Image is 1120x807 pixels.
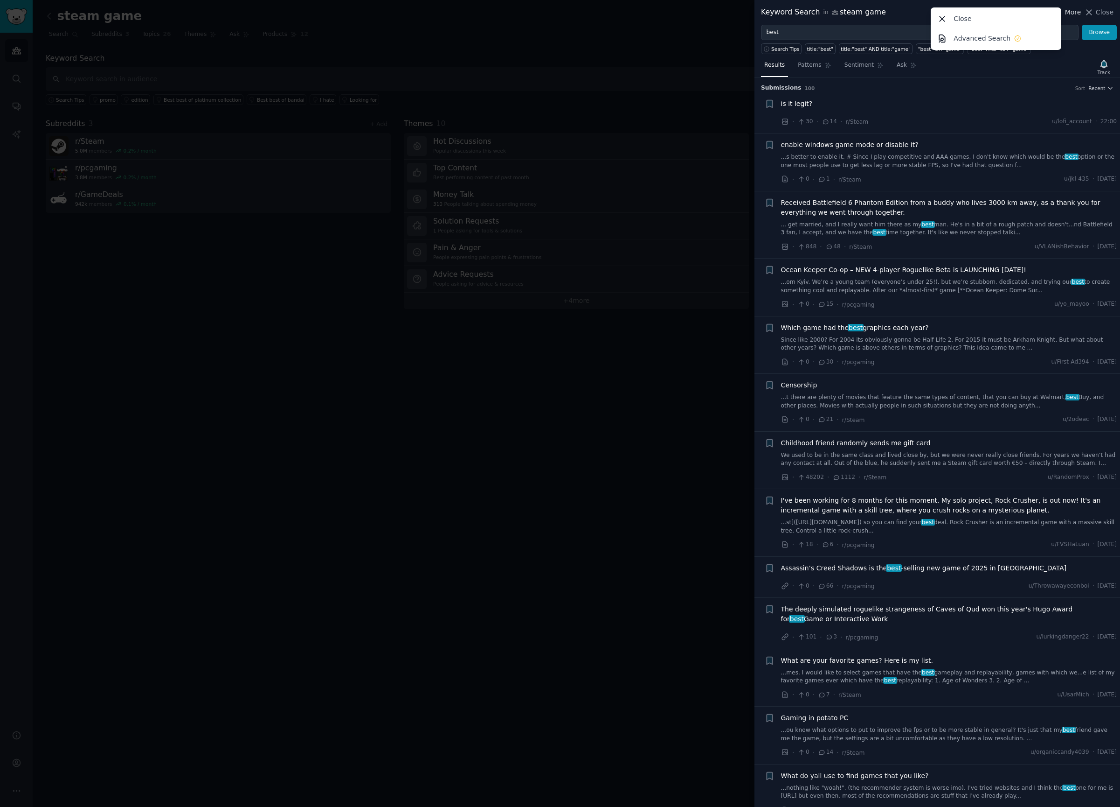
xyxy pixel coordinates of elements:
p: Close [954,14,971,24]
span: r/pcgaming [842,542,875,548]
span: [DATE] [1098,582,1117,590]
span: u/yo_mayoo [1054,300,1089,309]
a: Advanced Search [933,28,1060,48]
span: 21 [818,415,833,424]
span: · [858,472,860,482]
span: · [837,581,838,591]
span: · [1092,415,1094,424]
span: · [813,581,815,591]
span: [DATE] [1098,473,1117,482]
span: 3 [825,633,837,641]
button: More [1055,7,1081,17]
span: · [844,242,846,252]
span: [DATE] [1098,633,1117,641]
span: · [813,690,815,700]
span: · [833,175,835,184]
span: · [792,117,794,126]
a: ...om Kyiv. We’re a young team (everyone’s under 25!), but we’re stubborn, dedicated, and trying ... [781,278,1117,295]
span: best [872,229,886,236]
span: [DATE] [1098,243,1117,251]
input: Try a keyword related to your business [761,25,1079,41]
span: · [813,175,815,184]
a: ...st]([URL][DOMAIN_NAME]) so you can find yourbestdeal. Rock Crusher is an incremental game with... [781,519,1117,535]
span: best [886,564,902,572]
span: What do yall use to find games that you like? [781,771,929,781]
span: Recent [1088,85,1105,91]
span: best [1062,785,1076,791]
span: u/FVSHaLuan [1051,540,1089,549]
a: Ask [893,58,920,77]
span: 0 [797,748,809,757]
span: best [921,669,935,676]
span: 30 [797,118,813,126]
span: r/pcgaming [842,302,875,308]
span: Ask [897,61,907,70]
span: best [883,677,897,684]
span: r/Steam [842,417,865,423]
span: 1112 [832,473,855,482]
span: · [837,415,838,425]
span: 66 [818,582,833,590]
span: Results [764,61,785,70]
a: Ocean Keeper Co-op – NEW 4-player Roguelike Beta is LAUNCHING [DATE]! [781,265,1026,275]
span: Sentiment [844,61,874,70]
span: Submission s [761,84,802,92]
span: · [1092,473,1094,482]
span: r/Steam [846,119,869,125]
span: r/Steam [838,692,861,698]
span: Close [1096,7,1113,17]
span: 48202 [797,473,823,482]
span: u/lurkingdanger22 [1037,633,1089,641]
span: 48 [825,243,841,251]
span: 7 [818,691,830,699]
a: title:"best" AND title:"game" [839,43,913,54]
span: Search Tips [771,46,800,52]
span: [DATE] [1098,691,1117,699]
span: · [1092,540,1094,549]
span: · [792,748,794,758]
span: r/Steam [849,244,872,250]
span: 14 [822,118,837,126]
span: 100 [805,85,815,91]
span: · [1092,582,1094,590]
span: What are your favorite games? Here is my list. [781,656,933,666]
span: · [837,748,838,758]
span: u/2odeac [1063,415,1089,424]
div: "best" OR "game" [918,46,962,52]
button: Close [1084,7,1113,17]
span: 848 [797,243,816,251]
span: 101 [797,633,816,641]
span: · [792,581,794,591]
span: Which game had the graphics each year? [781,323,929,333]
span: [DATE] [1098,415,1117,424]
a: ...s better to enable it. # Since I play competitive and AAA games, I don't know which would be t... [781,153,1117,169]
span: · [840,632,842,642]
div: title:"best" AND title:"game" [841,46,911,52]
span: · [792,175,794,184]
span: · [1092,633,1094,641]
a: ...t there are plenty of movies that feature the same types of content, that you can buy at Walma... [781,393,1117,410]
a: Received Battlefield 6 Phantom Edition from a buddy who lives 3000 km away, as a thank you for ev... [781,198,1117,218]
a: is it legit? [781,99,813,109]
span: r/Steam [864,474,887,481]
span: · [816,117,818,126]
a: ... get married, and I really want him there as mybestman. He's in a bit of a rough patch and doe... [781,221,1117,237]
span: 18 [797,540,813,549]
button: Search Tips [761,43,802,54]
span: The deeply simulated roguelike strangeness of Caves of Qud won this year's Hugo Award for Game or... [781,604,1117,624]
span: best [921,519,935,526]
span: 0 [797,415,809,424]
a: ...ou know what options to put to improve the fps or to be more stable in general? It's just that... [781,726,1117,743]
a: Childhood friend randomly sends me gift card [781,438,931,448]
span: · [833,690,835,700]
span: · [813,357,815,367]
a: Censorship [781,380,817,390]
span: 0 [797,358,809,366]
a: I've been working for 8 months for this moment. My solo project, Rock Crusher, is out now! It's a... [781,496,1117,515]
span: 14 [818,748,833,757]
span: u/Throwawayeconboi [1029,582,1089,590]
span: in [823,8,828,17]
span: [DATE] [1098,748,1117,757]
